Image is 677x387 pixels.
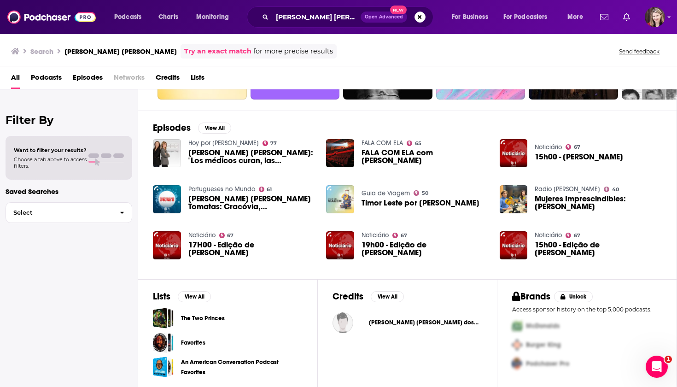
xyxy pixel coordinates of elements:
a: Noticiário [535,231,562,239]
h2: Filter By [6,113,132,127]
span: Want to filter your results? [14,147,87,153]
a: Podcasts [31,70,62,89]
a: Noticiário [188,231,216,239]
span: For Podcasters [503,11,548,23]
a: 15h00 - Edição de Ana Isabel Costa [500,231,528,259]
a: 61 [259,187,272,192]
a: Guia de Viagem [362,189,410,197]
a: ListsView All [153,291,211,302]
img: Third Pro Logo [508,354,526,373]
button: open menu [497,10,561,24]
h3: Search [30,47,53,56]
a: All [11,70,20,89]
span: Select [6,210,112,216]
a: An American Conversation Podcast Favorites [181,357,303,377]
a: An American Conversation Podcast Favorites [153,357,174,377]
span: FALA COM ELA com [PERSON_NAME] [362,149,489,164]
a: 67 [566,144,580,150]
a: FALA COM ELA com Ana Isabel Strindberg [362,149,489,164]
a: Noticiário [535,143,562,151]
a: Ana Isabel: "Los médicos curan, las enfermeras cuidamos" [153,139,181,167]
span: Burger King [526,341,561,349]
img: Timor Leste por Ana Isabel Costa [326,185,354,213]
span: More [567,11,583,23]
a: 77 [263,141,277,146]
a: Charts [152,10,184,24]
button: Send feedback [616,47,662,55]
span: [PERSON_NAME] [PERSON_NAME]: "Los médicos curan, las enfermeras cuidamos" [188,149,315,164]
a: Portugueses no Mundo [188,185,255,193]
a: Favorites [153,332,174,353]
span: Episodes [73,70,103,89]
a: Ana Isabel Tomatas: Cracóvia, Polónia [188,195,315,211]
span: 15h00 - [PERSON_NAME] [535,153,623,161]
a: Timor Leste por Ana Isabel Costa [362,199,479,207]
span: Mujeres Imprescindibles: [PERSON_NAME] [535,195,662,211]
span: McDonalds [526,322,560,330]
button: Open AdvancedNew [361,12,407,23]
img: Ana Isabel dos Reis-Couto [333,312,353,333]
a: 19h00 - Edição de Ana Isabel Costa [362,241,489,257]
button: open menu [190,10,241,24]
span: [PERSON_NAME] [PERSON_NAME] Tomatas: Cracóvia, [GEOGRAPHIC_DATA] [188,195,315,211]
button: Unlock [554,291,593,302]
span: 40 [612,188,619,192]
a: 15h00 - Ana Isabel Costa [535,153,623,161]
a: 17H00 - Edição de Ana Isabel Costa [188,241,315,257]
span: Timor Leste por [PERSON_NAME] [362,199,479,207]
a: The Two Princes [153,308,174,328]
a: Hoy por Hoy [188,139,259,147]
h2: Episodes [153,122,191,134]
span: 61 [267,188,272,192]
span: 67 [574,145,580,149]
a: The Two Princes [181,313,225,323]
a: 65 [407,141,421,146]
h2: Credits [333,291,363,302]
a: Show notifications dropdown [596,9,612,25]
button: open menu [561,10,595,24]
span: Charts [158,11,178,23]
a: 67 [219,233,234,238]
button: Select [6,202,132,223]
span: [PERSON_NAME] [PERSON_NAME] dos [PERSON_NAME] [361,319,482,326]
img: 17H00 - Edição de Ana Isabel Costa [153,231,181,259]
a: Lists [191,70,204,89]
a: Try an exact match [184,46,251,57]
a: Noticiário [362,231,389,239]
a: CreditsView All [333,291,404,302]
a: Credits [156,70,180,89]
span: 50 [422,191,428,195]
button: View All [198,123,231,134]
input: Search podcasts, credits, & more... [272,10,361,24]
a: EpisodesView All [153,122,231,134]
img: 15h00 - Ana Isabel Costa [500,139,528,167]
img: FALA COM ELA com Ana Isabel Strindberg [326,139,354,167]
button: Ana Isabel dos Reis-CoutoAna Isabel dos Reis-Couto [333,308,482,337]
span: Podchaser Pro [526,360,569,368]
span: For Business [452,11,488,23]
button: open menu [445,10,500,24]
a: 67 [566,233,580,238]
div: Search podcasts, credits, & more... [256,6,442,28]
span: 77 [270,141,277,146]
span: Choose a tab above to access filters. [14,156,87,169]
img: Second Pro Logo [508,335,526,354]
p: Saved Searches [6,187,132,196]
span: 65 [415,141,421,146]
iframe: Intercom live chat [646,356,668,378]
a: 15h00 - Edição de Ana Isabel Costa [535,241,662,257]
img: 19h00 - Edição de Ana Isabel Costa [326,231,354,259]
img: Podchaser - Follow, Share and Rate Podcasts [7,8,96,26]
